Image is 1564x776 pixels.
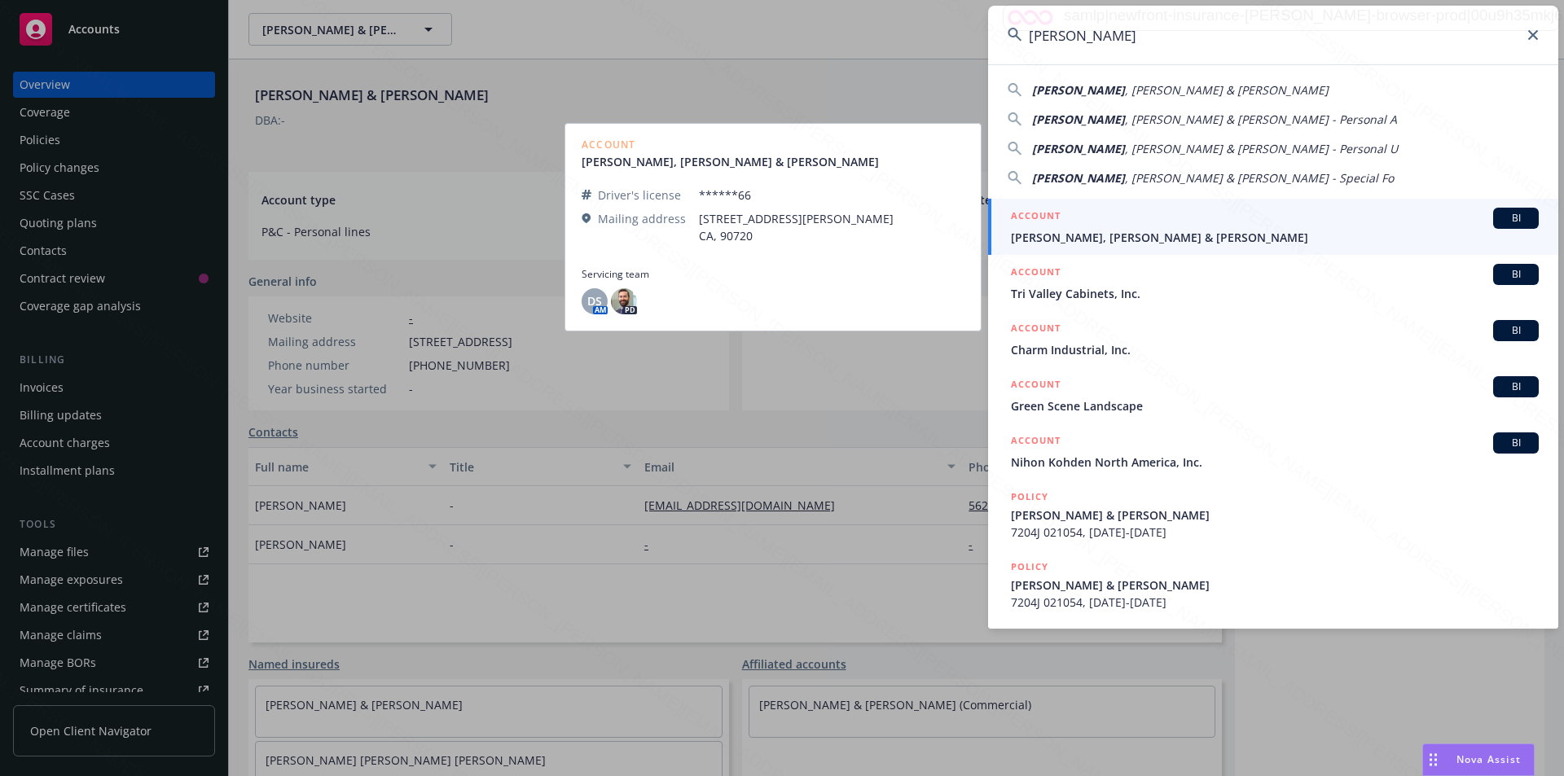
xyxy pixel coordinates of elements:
[1423,744,1443,775] div: Drag to move
[1032,141,1125,156] span: [PERSON_NAME]
[1125,170,1394,186] span: , [PERSON_NAME] & [PERSON_NAME] - Special Fo
[1032,112,1125,127] span: [PERSON_NAME]
[988,550,1558,620] a: POLICY[PERSON_NAME] & [PERSON_NAME]7204J 021054, [DATE]-[DATE]
[988,311,1558,367] a: ACCOUNTBICharm Industrial, Inc.
[1032,82,1125,98] span: [PERSON_NAME]
[1500,267,1532,282] span: BI
[988,255,1558,311] a: ACCOUNTBITri Valley Cabinets, Inc.
[1011,264,1061,283] h5: ACCOUNT
[1125,82,1329,98] span: , [PERSON_NAME] & [PERSON_NAME]
[1011,489,1048,505] h5: POLICY
[1011,397,1539,414] span: Green Scene Landscape
[988,423,1558,480] a: ACCOUNTBINihon Kohden North America, Inc.
[1011,594,1539,611] span: 7204J 021054, [DATE]-[DATE]
[1456,752,1521,766] span: Nova Assist
[1011,454,1539,471] span: Nihon Kohden North America, Inc.
[988,199,1558,255] a: ACCOUNTBI[PERSON_NAME], [PERSON_NAME] & [PERSON_NAME]
[988,6,1558,64] input: Search...
[1011,285,1539,302] span: Tri Valley Cabinets, Inc.
[988,480,1558,550] a: POLICY[PERSON_NAME] & [PERSON_NAME]7204J 021054, [DATE]-[DATE]
[1500,211,1532,226] span: BI
[1011,432,1061,452] h5: ACCOUNT
[1125,141,1398,156] span: , [PERSON_NAME] & [PERSON_NAME] - Personal U
[1500,323,1532,338] span: BI
[1500,379,1532,394] span: BI
[988,367,1558,423] a: ACCOUNTBIGreen Scene Landscape
[1011,559,1048,575] h5: POLICY
[1032,170,1125,186] span: [PERSON_NAME]
[1011,376,1061,396] h5: ACCOUNT
[1011,524,1539,541] span: 7204J 021054, [DATE]-[DATE]
[1011,341,1539,358] span: Charm Industrial, Inc.
[1125,112,1397,127] span: , [PERSON_NAME] & [PERSON_NAME] - Personal A
[1011,577,1539,594] span: [PERSON_NAME] & [PERSON_NAME]
[1422,743,1535,776] button: Nova Assist
[1011,229,1539,246] span: [PERSON_NAME], [PERSON_NAME] & [PERSON_NAME]
[1011,208,1061,227] h5: ACCOUNT
[1011,320,1061,340] h5: ACCOUNT
[1011,506,1539,524] span: [PERSON_NAME] & [PERSON_NAME]
[1500,436,1532,450] span: BI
